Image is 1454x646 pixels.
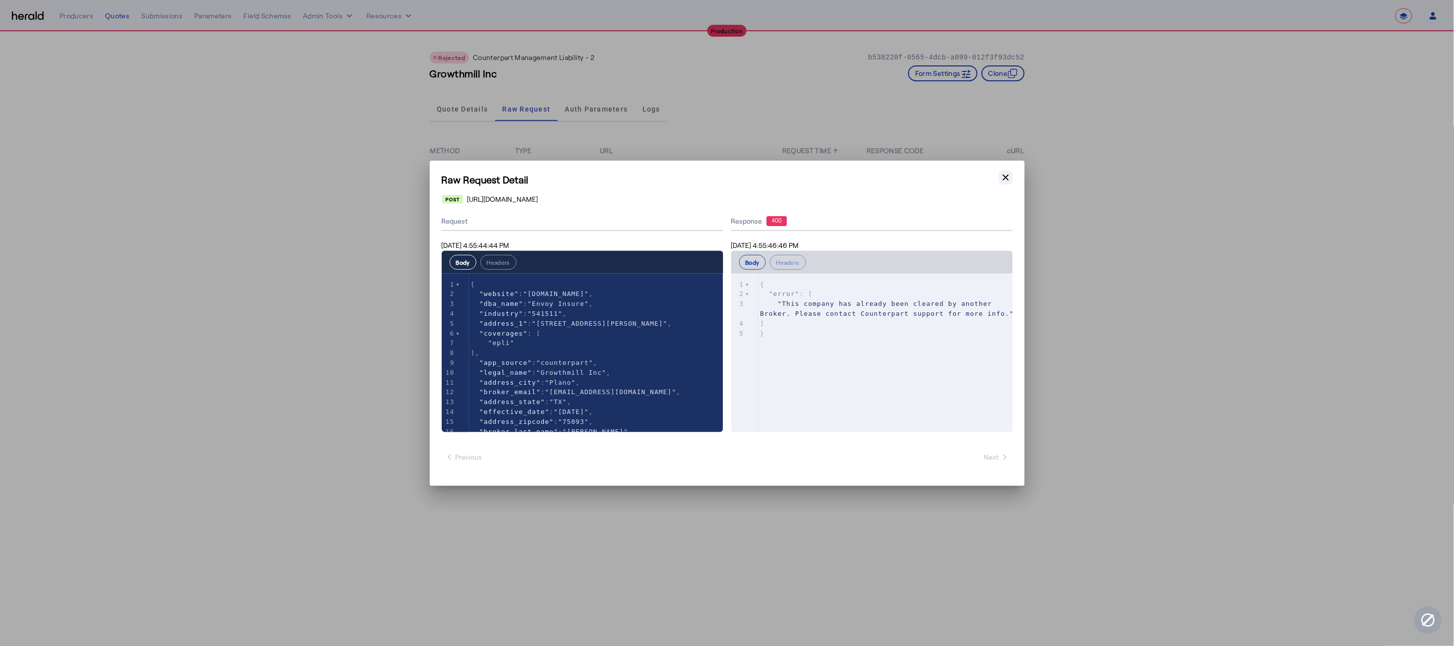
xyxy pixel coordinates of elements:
span: [URL][DOMAIN_NAME] [467,194,538,204]
span: : , [471,320,672,327]
div: 3 [731,299,746,309]
span: "broker_email" [479,388,541,396]
div: 6 [442,329,456,339]
div: 10 [442,368,456,378]
span: : , [471,290,593,297]
span: : , [471,388,681,396]
span: "75093" [558,418,589,425]
span: [DATE] 4:55:44:44 PM [442,241,510,249]
span: "[EMAIL_ADDRESS][DOMAIN_NAME]" [545,388,677,396]
span: { [760,281,765,288]
span: "broker_last_name" [479,428,558,435]
span: "legal_name" [479,369,532,376]
button: Headers [770,255,806,270]
button: Next [980,448,1013,466]
button: Headers [480,255,517,270]
span: "[DOMAIN_NAME]" [523,290,588,297]
span: "address_zipcode" [479,418,554,425]
span: : , [471,418,593,425]
div: 13 [442,397,456,407]
span: "dba_name" [479,300,523,307]
span: "Growthmill Inc" [536,369,606,376]
span: ] [760,320,765,327]
div: Response [731,216,1013,226]
span: "[STREET_ADDRESS][PERSON_NAME]" [532,320,668,327]
div: 1 [731,280,746,290]
text: 400 [771,217,781,224]
button: Body [739,255,766,270]
span: : , [471,310,567,317]
div: 12 [442,387,456,397]
span: "address_state" [479,398,545,406]
span: "Envoy Insure" [527,300,589,307]
span: "TX" [549,398,567,406]
span: "error" [769,290,800,297]
span: "app_source" [479,359,532,366]
span: "address_1" [479,320,527,327]
div: 2 [731,289,746,299]
div: 3 [442,299,456,309]
div: 9 [442,358,456,368]
span: [DATE] 4:55:46:46 PM [731,241,799,249]
button: Previous [442,448,486,466]
span: "address_city" [479,379,541,386]
span: } [760,330,765,337]
div: 5 [731,329,746,339]
span: : , [471,379,581,386]
div: 8 [442,348,456,358]
div: 14 [442,407,456,417]
span: "industry" [479,310,523,317]
div: 2 [442,289,456,299]
span: : , [471,428,633,435]
span: : , [471,359,598,366]
div: 15 [442,417,456,427]
span: { [471,281,475,288]
div: 4 [731,319,746,329]
span: "This company has already been cleared by another Broker. Please contact Counterpart support for ... [760,300,1014,317]
span: Previous [446,452,482,462]
span: "effective_date" [479,408,549,415]
span: : , [471,398,572,406]
div: 7 [442,338,456,348]
span: : , [471,369,611,376]
span: "counterpart" [536,359,593,366]
span: "epli" [488,339,515,347]
span: "[DATE]" [554,408,589,415]
span: "website" [479,290,519,297]
span: "[PERSON_NAME]" [563,428,628,435]
div: 5 [442,319,456,329]
span: : [ [471,330,541,337]
div: 1 [442,280,456,290]
span: Next [984,452,1009,462]
h1: Raw Request Detail [442,173,1013,186]
span: "541511" [527,310,563,317]
span: : , [471,300,593,307]
button: Body [450,255,476,270]
div: 16 [442,427,456,437]
span: : , [471,408,593,415]
span: : [ [760,290,813,297]
span: ], [471,349,480,356]
span: "coverages" [479,330,527,337]
div: 11 [442,378,456,388]
span: "Plano" [545,379,576,386]
div: 4 [442,309,456,319]
div: Request [442,212,723,231]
